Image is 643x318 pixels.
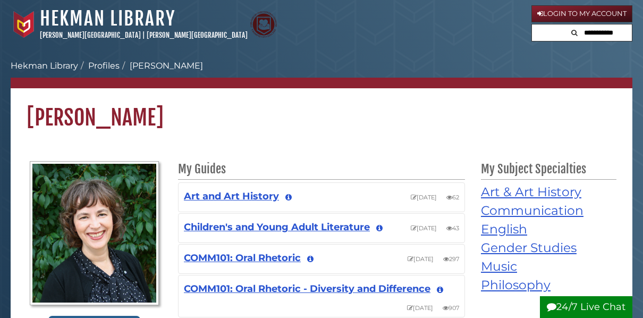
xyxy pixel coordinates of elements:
[11,60,632,88] nav: breadcrumb
[481,201,616,220] a: Communication
[184,221,370,233] a: Children's and Young Adult Literature
[30,161,158,305] img: Profile Photo
[481,275,616,294] a: Philosophy
[184,283,430,295] a: COMM101: Oral Rhetoric - Diversity and Difference
[481,161,616,180] h2: My Subject Specialties
[568,24,581,39] button: Search
[178,161,465,180] h2: My Guides
[11,88,632,131] h1: [PERSON_NAME]
[411,194,437,201] span: Last update
[571,29,578,36] i: Search
[147,31,248,39] a: [PERSON_NAME][GEOGRAPHIC_DATA]
[40,7,175,30] a: Hekman Library
[120,60,203,72] li: [PERSON_NAME]
[184,252,301,264] a: COMM101: Oral Rhetoric
[408,255,434,263] span: Last update
[184,190,279,202] a: Art and Art History
[446,224,459,232] span: Views
[443,304,459,312] span: Views
[481,220,616,238] a: English
[443,255,459,263] span: Views
[142,31,145,39] span: |
[531,5,632,22] a: Login to My Account
[40,31,141,39] a: [PERSON_NAME][GEOGRAPHIC_DATA]
[250,11,277,38] img: Calvin Theological Seminary
[88,61,120,71] a: Profiles
[11,11,37,38] img: Calvin University
[481,182,616,201] a: Art & Art History
[446,194,459,201] span: Views
[481,257,616,275] a: Music
[407,304,433,312] span: Last update
[11,61,78,71] a: Hekman Library
[540,296,632,318] button: 24/7 Live Chat
[411,224,437,232] span: Last update
[481,238,616,257] a: Gender Studies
